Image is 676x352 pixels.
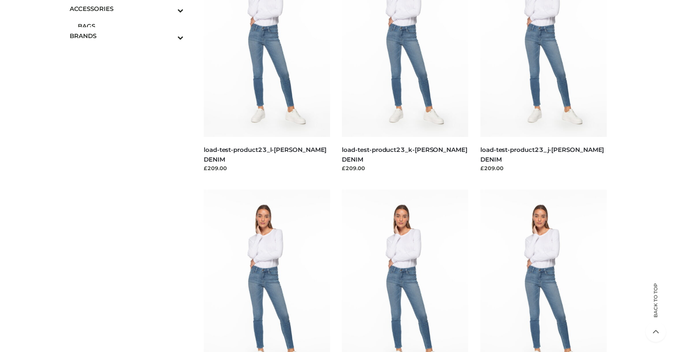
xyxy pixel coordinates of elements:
a: BRANDSToggle Submenu [70,27,184,45]
div: £209.00 [204,164,330,172]
div: £209.00 [480,164,607,172]
span: BRANDS [70,31,184,41]
span: BAGS [78,21,184,31]
a: BAGS [78,17,184,35]
a: load-test-product23_j-[PERSON_NAME] DENIM [480,146,604,163]
span: Back to top [646,297,666,318]
span: ACCESSORIES [70,4,184,13]
button: Toggle Submenu [155,27,183,45]
div: £209.00 [342,164,468,172]
a: load-test-product23_l-[PERSON_NAME] DENIM [204,146,326,163]
a: load-test-product23_k-[PERSON_NAME] DENIM [342,146,467,163]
